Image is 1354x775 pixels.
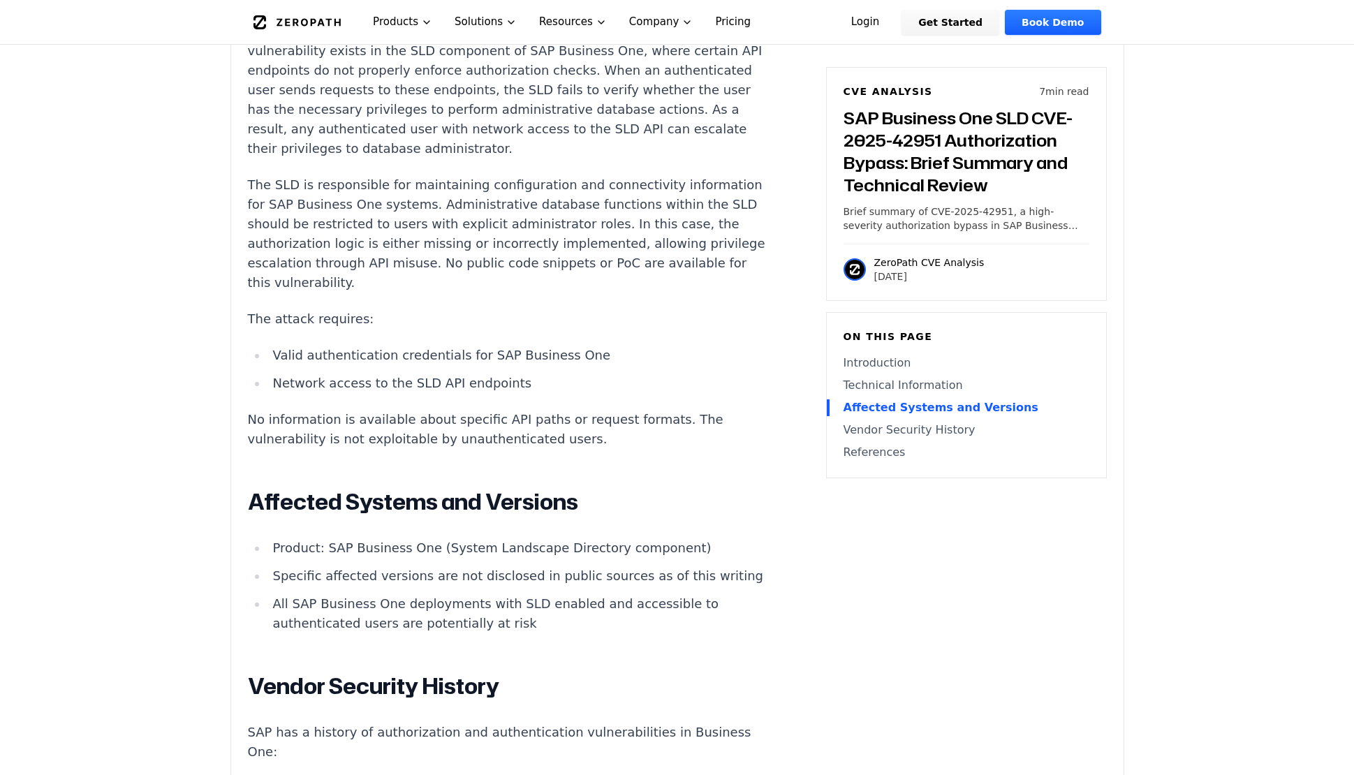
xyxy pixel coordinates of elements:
h2: Vendor Security History [248,672,767,700]
p: 7 min read [1039,84,1089,98]
li: Product: SAP Business One (System Landscape Directory component) [267,538,767,558]
a: Technical Information [844,377,1089,394]
a: Introduction [844,355,1089,371]
h2: Affected Systems and Versions [248,488,767,516]
a: Login [834,10,897,35]
a: References [844,444,1089,461]
li: Network access to the SLD API endpoints [267,374,767,393]
li: Valid authentication credentials for SAP Business One [267,346,767,365]
p: Brief summary of CVE-2025-42951, a high-severity authorization bypass in SAP Business One System ... [844,205,1089,232]
a: Get Started [902,10,999,35]
h6: CVE Analysis [844,84,933,98]
h6: On this page [844,330,1089,344]
a: Vendor Security History [844,422,1089,438]
p: The attack requires: [248,309,767,329]
p: CVE-2025-42951 is classified under CWE-863 (Incorrect Authorization). The vulnerability exists in... [248,22,767,158]
p: SAP has a history of authorization and authentication vulnerabilities in Business One: [248,723,767,762]
li: Specific affected versions are not disclosed in public sources as of this writing [267,566,767,586]
li: All SAP Business One deployments with SLD enabled and accessible to authenticated users are poten... [267,594,767,633]
img: ZeroPath CVE Analysis [844,258,866,281]
a: Affected Systems and Versions [844,399,1089,416]
p: ZeroPath CVE Analysis [874,256,985,270]
a: Book Demo [1005,10,1101,35]
p: [DATE] [874,270,985,283]
p: No information is available about specific API paths or request formats. The vulnerability is not... [248,410,767,449]
h3: SAP Business One SLD CVE-2025-42951 Authorization Bypass: Brief Summary and Technical Review [844,107,1089,196]
p: The SLD is responsible for maintaining configuration and connectivity information for SAP Busines... [248,175,767,293]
